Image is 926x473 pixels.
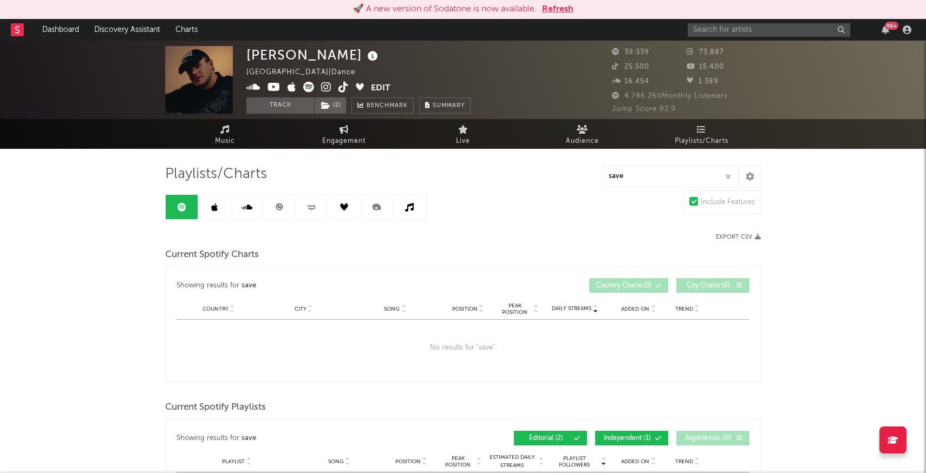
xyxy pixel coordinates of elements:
button: City Charts(0) [676,278,749,293]
a: Benchmark [351,97,414,114]
span: Live [456,135,470,148]
span: Playlists/Charts [675,135,728,148]
a: Dashboard [35,19,87,41]
div: No results for " save ". [177,320,749,376]
span: Music [215,135,235,148]
div: save [242,432,256,445]
span: Summary [433,103,465,109]
span: 73.887 [687,49,724,56]
button: Summary [419,97,471,114]
a: Discovery Assistant [87,19,168,41]
button: Editorial(2) [514,431,587,445]
span: ( 2 ) [314,97,347,114]
span: Country Charts ( 0 ) [596,283,652,289]
span: Playlists/Charts [165,168,267,181]
a: Music [165,119,284,149]
span: Peak Position [498,303,532,316]
input: Search Playlists/Charts [603,166,738,187]
span: 16.454 [612,78,649,85]
div: Showing results for [177,278,463,293]
button: 99+ [882,25,889,34]
span: Current Spotify Charts [165,248,259,261]
span: Playlist Followers [549,455,599,468]
div: [PERSON_NAME] [246,46,381,64]
span: Benchmark [367,100,408,113]
span: Editorial ( 2 ) [521,435,571,442]
span: Trend [675,458,693,465]
div: Include Features [701,196,755,209]
span: Added On [621,458,649,465]
a: Audience [523,119,642,149]
span: 25.500 [612,63,649,70]
span: Peak Position [441,455,475,468]
span: 39.339 [612,49,649,56]
span: Song [328,458,344,465]
span: Song [384,306,400,312]
span: Algorithmic ( 0 ) [683,435,733,442]
a: Live [403,119,523,149]
span: Independent ( 1 ) [602,435,652,442]
input: Search for artists [688,23,850,37]
span: Country [203,306,229,312]
span: Position [452,306,478,312]
div: Showing results for [177,431,463,445]
span: Jump Score: 82.9 [612,106,676,113]
span: Trend [675,306,693,312]
button: Algorithmic(0) [676,431,749,445]
span: Current Spotify Playlists [165,401,266,414]
button: Track [246,97,314,114]
a: Engagement [284,119,403,149]
span: Estimated Daily Streams [487,454,537,470]
div: [GEOGRAPHIC_DATA] | Dance [246,66,368,79]
div: 🚀 A new version of Sodatone is now available. [353,3,537,16]
button: Edit [371,82,390,95]
span: City [295,306,307,312]
div: save [242,279,256,292]
span: Playlist [222,458,245,465]
span: Engagement [322,135,366,148]
span: 15.400 [687,63,724,70]
span: Added On [621,306,649,312]
a: Playlists/Charts [642,119,761,149]
a: Charts [168,19,205,41]
span: Position [395,458,421,465]
button: Independent(1) [595,431,668,445]
button: Country Charts(0) [589,278,668,293]
span: Daily Streams [552,305,591,313]
span: 4.746.260 Monthly Listeners [612,93,728,100]
span: Audience [566,135,599,148]
div: 99 + [885,22,898,30]
span: City Charts ( 0 ) [683,283,733,289]
button: Export CSV [716,234,761,240]
button: (2) [315,97,346,114]
button: Refresh [542,3,573,16]
span: 1.389 [687,78,719,85]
